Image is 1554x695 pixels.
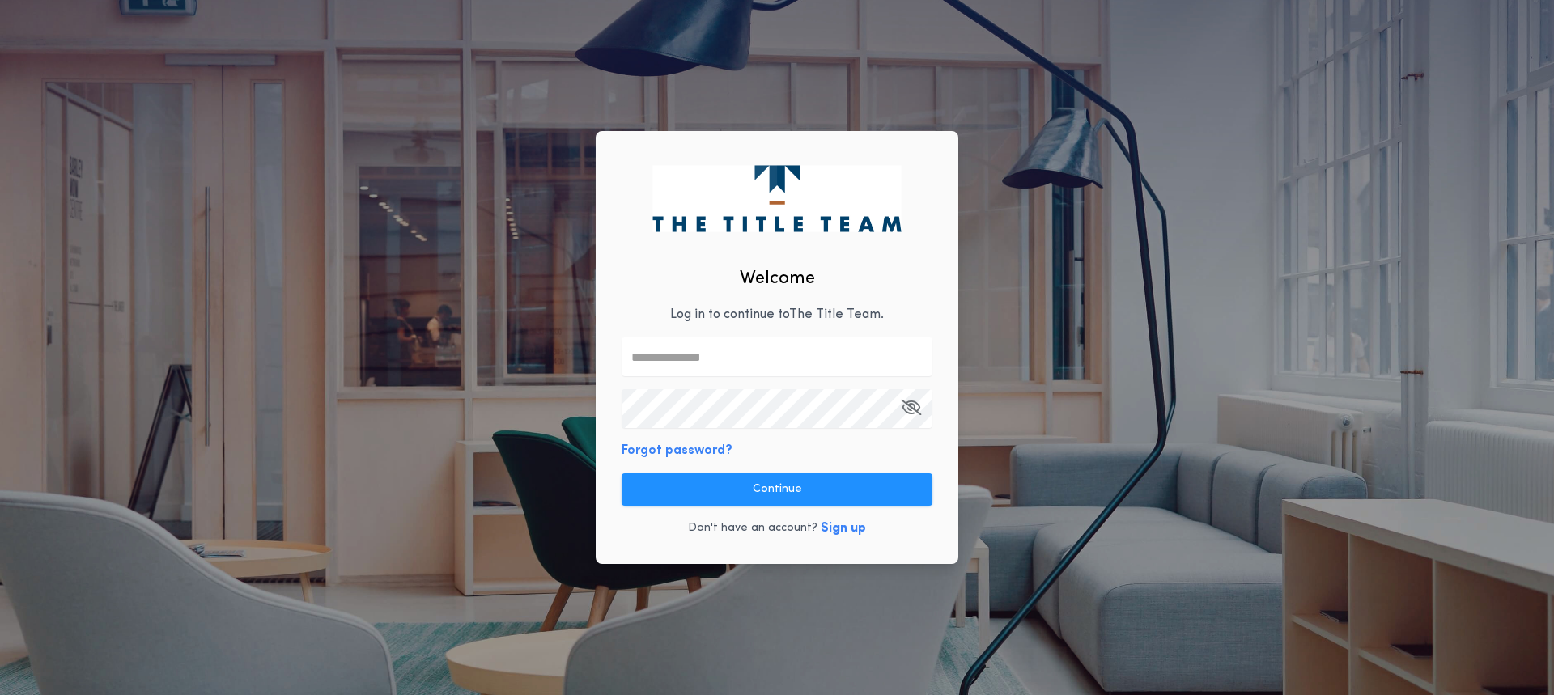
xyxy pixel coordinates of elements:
p: Log in to continue to The Title Team . [670,305,884,324]
p: Don't have an account? [688,520,817,536]
button: Forgot password? [622,441,732,460]
button: Continue [622,473,932,506]
button: Sign up [821,519,866,538]
img: logo [652,165,901,231]
h2: Welcome [740,265,815,292]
